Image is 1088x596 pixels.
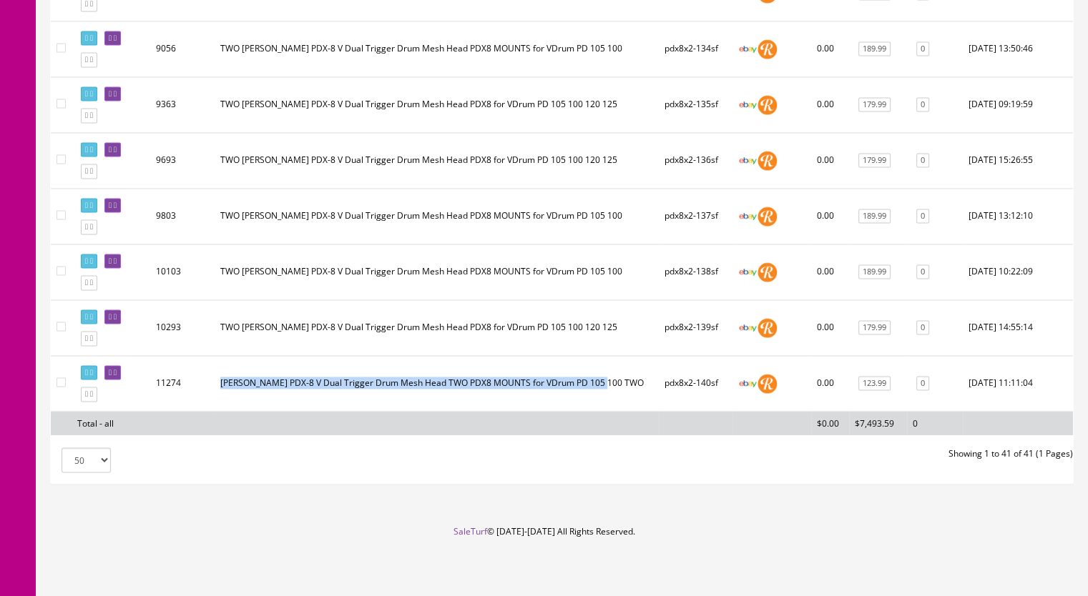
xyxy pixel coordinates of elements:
[963,355,1073,411] td: 2024-12-06 11:11:04
[963,244,1073,299] td: 2024-01-12 10:22:09
[811,188,849,244] td: 0.00
[758,262,777,282] img: reverb
[963,76,1073,132] td: 2023-05-25 09:19:59
[758,95,777,114] img: reverb
[858,41,891,56] a: 189.99
[811,21,849,76] td: 0.00
[659,76,732,132] td: pdx8x2-135sf
[738,95,758,114] img: ebay
[150,188,215,244] td: 9803
[562,447,1084,460] div: Showing 1 to 41 of 41 (1 Pages)
[659,188,732,244] td: pdx8x2-137sf
[215,355,659,411] td: Roland PDX-8 V Dual Trigger Drum Mesh Head TWO PDX8 MOUNTS for VDrum PD 105 100 TWO
[858,264,891,279] a: 189.99
[811,244,849,299] td: 0.00
[963,21,1073,76] td: 2023-03-06 13:50:46
[150,299,215,355] td: 10293
[963,132,1073,188] td: 2023-08-19 15:26:55
[215,299,659,355] td: TWO Roland PDX-8 V Dual Trigger Drum Mesh Head PDX8 for VDrum PD 105 100 120 125
[659,132,732,188] td: pdx8x2-136sf
[659,299,732,355] td: pdx8x2-139sf
[916,41,929,56] a: 0
[659,244,732,299] td: pdx8x2-138sf
[738,151,758,170] img: ebay
[738,262,758,282] img: ebay
[907,411,963,435] td: 0
[758,207,777,226] img: reverb
[454,525,487,537] a: SaleTurf
[215,244,659,299] td: TWO Roland PDX-8 V Dual Trigger Drum Mesh Head PDX8 MOUNTS for VDrum PD 105 100
[916,264,929,279] a: 0
[916,209,929,224] a: 0
[758,39,777,59] img: reverb
[659,21,732,76] td: pdx8x2-134sf
[963,188,1073,244] td: 2023-10-10 13:12:10
[916,376,929,391] a: 0
[811,76,849,132] td: 0.00
[150,21,215,76] td: 9056
[916,153,929,168] a: 0
[916,320,929,335] a: 0
[916,97,929,112] a: 0
[215,132,659,188] td: TWO Roland PDX-8 V Dual Trigger Drum Mesh Head PDX8 for VDrum PD 105 100 120 125
[215,76,659,132] td: TWO Roland PDX-8 V Dual Trigger Drum Mesh Head PDX8 for VDrum PD 105 100 120 125
[215,188,659,244] td: TWO Roland PDX-8 V Dual Trigger Drum Mesh Head PDX8 MOUNTS for VDrum PD 105 100
[858,153,891,168] a: 179.99
[738,207,758,226] img: ebay
[150,76,215,132] td: 9363
[963,299,1073,355] td: 2024-03-11 14:55:14
[150,132,215,188] td: 9693
[659,355,732,411] td: pdx8x2-140sf
[858,320,891,335] a: 179.99
[858,376,891,391] a: 123.99
[849,411,907,435] td: $7,493.59
[72,411,150,435] td: Total - all
[758,151,777,170] img: reverb
[215,21,659,76] td: TWO Roland PDX-8 V Dual Trigger Drum Mesh Head PDX8 MOUNTS for VDrum PD 105 100
[811,355,849,411] td: 0.00
[811,411,849,435] td: $0.00
[758,374,777,393] img: reverb
[758,318,777,337] img: reverb
[738,374,758,393] img: ebay
[858,97,891,112] a: 179.99
[150,244,215,299] td: 10103
[150,355,215,411] td: 11274
[738,39,758,59] img: ebay
[858,209,891,224] a: 189.99
[738,318,758,337] img: ebay
[811,132,849,188] td: 0.00
[811,299,849,355] td: 0.00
